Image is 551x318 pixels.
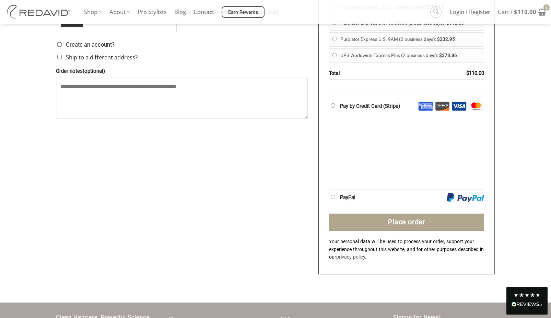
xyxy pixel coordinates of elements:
[513,292,541,298] div: 4.8 Stars
[329,67,444,80] th: Total
[418,102,433,111] img: Amex
[506,287,548,315] div: Read All Reviews
[66,53,138,61] span: Ship to a different address?
[469,102,483,111] img: Mastercard
[56,67,308,76] label: Order notes
[446,21,464,26] bdi: 116.09
[514,8,536,16] bdi: 110.00
[329,214,484,231] button: Place order
[222,6,265,18] a: Earn Rewards
[340,50,481,61] label: UPS Worldwide Express Plus (2 business days):
[340,103,400,109] label: Pay by Credit Card (Stripe)
[437,37,440,42] span: $
[57,42,62,47] input: Create an account?
[340,34,481,45] label: Purolator Express U.S. 9AM (2 business days):
[466,70,484,76] bdi: 110.00
[5,5,74,19] img: REDAVID Salon Products | United States
[83,68,105,74] span: (optional)
[435,102,450,111] img: Discover
[66,42,115,48] span: Create an account?
[514,8,517,16] span: $
[498,3,536,21] span: Cart /
[437,37,455,42] bdi: 232.95
[439,53,442,58] span: $
[329,238,484,261] p: Your personal data will be used to process your order, support your experience throughout this we...
[336,254,365,260] a: privacy policy
[466,70,469,76] span: $
[512,300,542,309] div: Read All Reviews
[446,21,449,26] span: $
[328,111,483,182] iframe: Secure payment input frame
[439,53,457,58] bdi: 378.86
[57,55,62,59] input: Ship to a different address?
[450,3,490,21] span: Login / Register
[228,9,258,16] span: Earn Rewards
[447,193,484,203] img: PayPal
[430,6,442,18] a: Search
[452,102,467,111] img: Visa
[512,302,542,307] img: REVIEWS.io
